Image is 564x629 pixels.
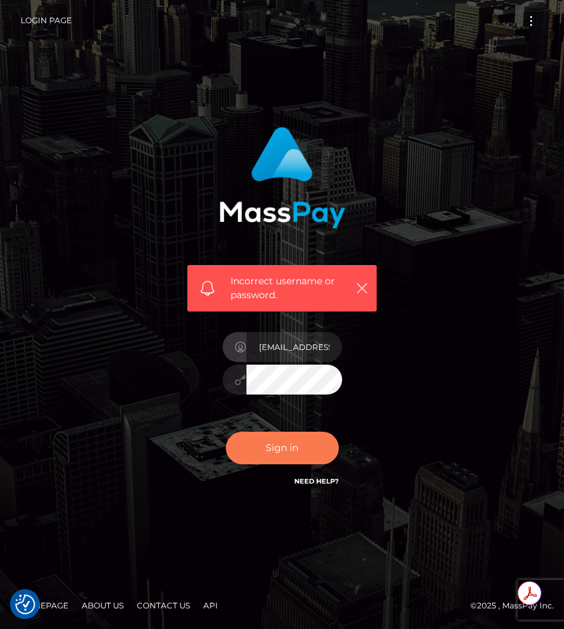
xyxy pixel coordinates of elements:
a: Homepage [15,595,74,616]
img: Revisit consent button [15,594,35,614]
a: Contact Us [132,595,195,616]
img: MassPay Login [219,127,345,228]
button: Sign in [226,432,339,464]
button: Toggle navigation [519,12,543,30]
button: Consent Preferences [15,594,35,614]
div: © 2025 , MassPay Inc. [10,598,554,613]
a: About Us [76,595,129,616]
a: Login Page [21,7,72,35]
a: API [198,595,223,616]
span: Incorrect username or password. [231,274,349,302]
input: Username... [246,332,342,362]
a: Need Help? [294,477,339,486]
